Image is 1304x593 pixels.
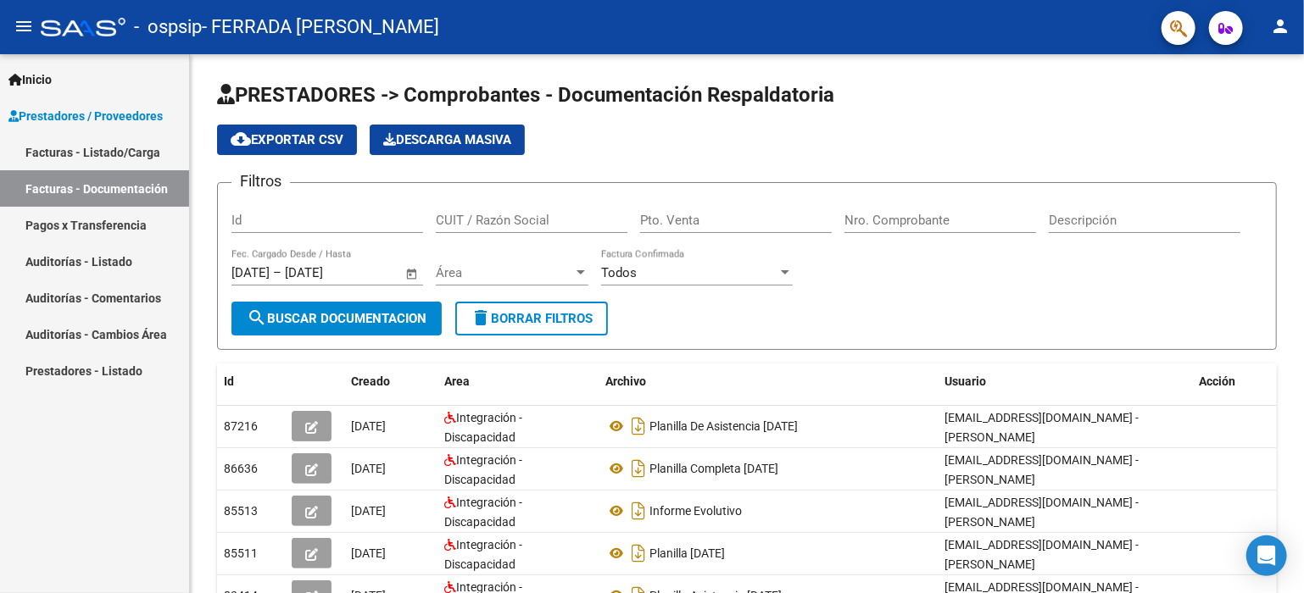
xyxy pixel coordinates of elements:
button: Borrar Filtros [455,302,608,335]
mat-icon: person [1270,16,1290,36]
button: Descarga Masiva [370,125,525,155]
mat-icon: delete [471,308,491,328]
span: Acción [1199,374,1235,388]
span: Planilla Completa [DATE] [649,462,778,475]
span: PRESTADORES -> Comprobantes - Documentación Respaldatoria [217,83,834,107]
span: [DATE] [351,504,386,518]
span: Área [436,265,573,280]
span: [EMAIL_ADDRESS][DOMAIN_NAME] - [PERSON_NAME] [945,496,1139,529]
span: 86636 [224,462,258,475]
span: Todos [601,265,637,280]
h3: Filtros [231,169,290,193]
i: Descargar documento [627,497,649,524]
div: Open Intercom Messenger [1246,535,1287,576]
span: – [273,265,281,280]
button: Exportar CSV [217,125,357,155]
span: [DATE] [351,546,386,560]
span: Borrar Filtros [471,311,593,326]
mat-icon: search [247,308,267,328]
span: 85513 [224,504,258,518]
mat-icon: cloud_download [231,129,251,149]
span: 87216 [224,419,258,433]
mat-icon: menu [14,16,34,36]
span: Integración - Discapacidad [444,496,522,529]
datatable-header-cell: Id [217,363,285,400]
datatable-header-cell: Usuario [938,363,1192,400]
input: Fecha fin [285,265,367,280]
span: Usuario [945,374,986,388]
app-download-masive: Descarga masiva de comprobantes (adjuntos) [370,125,525,155]
span: [EMAIL_ADDRESS][DOMAIN_NAME] - [PERSON_NAME] [945,453,1139,486]
span: Prestadores / Proveedores [8,107,163,125]
datatable-header-cell: Acción [1192,363,1277,400]
span: Planilla De Asistencia [DATE] [649,419,798,433]
span: Integración - Discapacidad [444,538,522,571]
span: [EMAIL_ADDRESS][DOMAIN_NAME] - [PERSON_NAME] [945,538,1139,571]
span: Planilla [DATE] [649,546,725,560]
span: - ospsip [134,8,202,46]
span: Buscar Documentacion [247,311,426,326]
button: Open calendar [403,264,422,284]
i: Descargar documento [627,413,649,440]
span: [DATE] [351,419,386,433]
span: [EMAIL_ADDRESS][DOMAIN_NAME] - [PERSON_NAME] [945,411,1139,444]
span: Integración - Discapacidad [444,453,522,486]
span: Creado [351,374,390,388]
span: Id [224,374,234,388]
button: Buscar Documentacion [231,302,442,335]
i: Descargar documento [627,455,649,482]
span: [DATE] [351,462,386,475]
span: Archivo [605,374,646,388]
datatable-header-cell: Archivo [599,363,938,400]
span: 85511 [224,546,258,560]
span: Integración - Discapacidad [444,411,522,444]
i: Descargar documento [627,540,649,567]
span: Exportar CSV [231,132,343,147]
span: - FERRADA [PERSON_NAME] [202,8,439,46]
datatable-header-cell: Area [437,363,599,400]
input: Fecha inicio [231,265,270,280]
datatable-header-cell: Creado [344,363,437,400]
span: Descarga Masiva [383,132,511,147]
span: Informe Evolutivo [649,504,742,518]
span: Inicio [8,70,52,89]
span: Area [444,374,470,388]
